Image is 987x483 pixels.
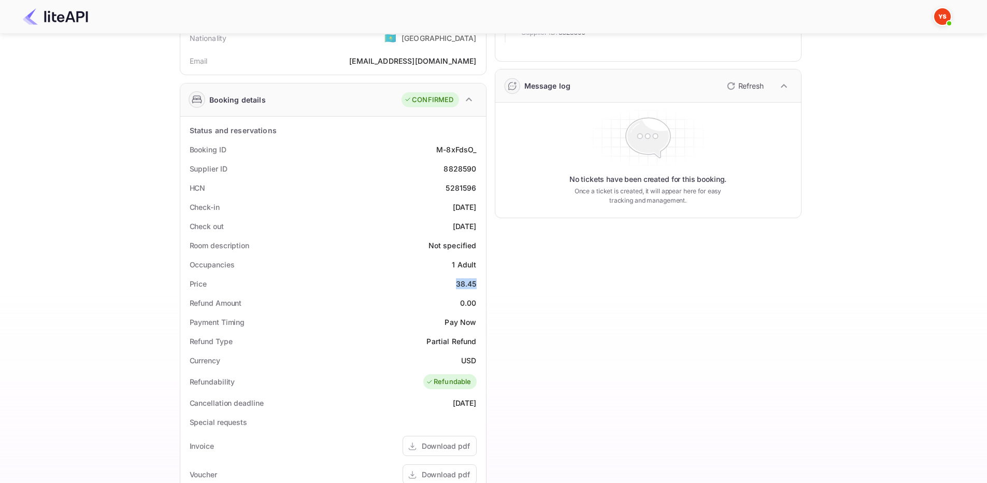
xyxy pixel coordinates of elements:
[422,441,470,451] div: Download pdf
[453,397,477,408] div: [DATE]
[190,278,207,289] div: Price
[453,202,477,212] div: [DATE]
[428,240,477,251] div: Not specified
[721,78,768,94] button: Refresh
[934,8,951,25] img: Yandex Support
[190,125,277,136] div: Status and reservations
[190,417,247,428] div: Special requests
[190,144,226,155] div: Booking ID
[738,80,764,91] p: Refresh
[461,355,476,366] div: USD
[23,8,88,25] img: LiteAPI Logo
[190,33,227,44] div: Nationality
[190,55,208,66] div: Email
[436,144,476,155] div: M-8xFdsO_
[190,221,224,232] div: Check out
[422,469,470,480] div: Download pdf
[452,259,476,270] div: 1 Adult
[426,377,471,387] div: Refundable
[190,202,220,212] div: Check-in
[190,376,235,387] div: Refundability
[190,259,235,270] div: Occupancies
[445,317,476,328] div: Pay Now
[453,221,477,232] div: [DATE]
[190,240,249,251] div: Room description
[190,397,264,408] div: Cancellation deadline
[404,95,453,105] div: CONFIRMED
[190,163,227,174] div: Supplier ID
[190,355,220,366] div: Currency
[209,94,266,105] div: Booking details
[569,174,727,184] p: No tickets have been created for this booking.
[456,278,477,289] div: 38.45
[190,182,206,193] div: HCN
[349,55,476,66] div: [EMAIL_ADDRESS][DOMAIN_NAME]
[190,469,217,480] div: Voucher
[566,187,730,205] p: Once a ticket is created, it will appear here for easy tracking and management.
[460,297,477,308] div: 0.00
[190,336,233,347] div: Refund Type
[444,163,476,174] div: 8828590
[190,317,245,328] div: Payment Timing
[190,441,214,451] div: Invoice
[524,80,571,91] div: Message log
[446,182,476,193] div: 5281596
[402,33,477,44] div: [GEOGRAPHIC_DATA]
[190,297,242,308] div: Refund Amount
[426,336,476,347] div: Partial Refund
[384,29,396,47] span: United States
